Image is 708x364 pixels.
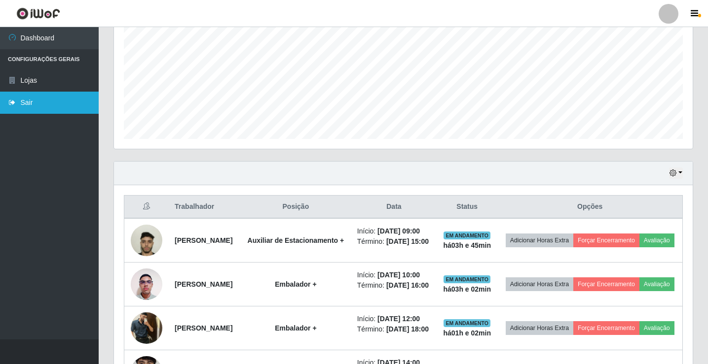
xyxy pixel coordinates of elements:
strong: [PERSON_NAME] [175,324,232,332]
button: Avaliação [639,233,674,247]
button: Avaliação [639,321,674,335]
strong: Embalador + [275,280,316,288]
strong: há 01 h e 02 min [443,329,491,337]
li: Início: [357,314,431,324]
img: 1746465298396.jpeg [131,263,162,305]
th: Trabalhador [169,196,240,219]
li: Término: [357,236,431,247]
span: EM ANDAMENTO [444,275,490,283]
time: [DATE] 12:00 [377,315,420,323]
strong: [PERSON_NAME] [175,236,232,244]
span: EM ANDAMENTO [444,232,490,239]
strong: Auxiliar de Estacionamento + [248,236,344,244]
th: Data [351,196,437,219]
li: Término: [357,324,431,334]
button: Avaliação [639,277,674,291]
strong: Embalador + [275,324,316,332]
button: Adicionar Horas Extra [506,321,573,335]
time: [DATE] 10:00 [377,271,420,279]
img: 1701122891826.jpeg [131,212,162,268]
img: CoreUI Logo [16,7,60,20]
strong: [PERSON_NAME] [175,280,232,288]
strong: há 03 h e 02 min [443,285,491,293]
li: Início: [357,226,431,236]
li: Início: [357,270,431,280]
li: Término: [357,280,431,291]
img: 1745620439120.jpeg [131,307,162,349]
button: Adicionar Horas Extra [506,277,573,291]
span: EM ANDAMENTO [444,319,490,327]
th: Status [437,196,497,219]
button: Forçar Encerramento [573,233,639,247]
th: Posição [240,196,351,219]
button: Forçar Encerramento [573,321,639,335]
time: [DATE] 15:00 [386,237,429,245]
time: [DATE] 18:00 [386,325,429,333]
strong: há 03 h e 45 min [443,241,491,249]
button: Forçar Encerramento [573,277,639,291]
time: [DATE] 16:00 [386,281,429,289]
button: Adicionar Horas Extra [506,233,573,247]
th: Opções [497,196,682,219]
time: [DATE] 09:00 [377,227,420,235]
